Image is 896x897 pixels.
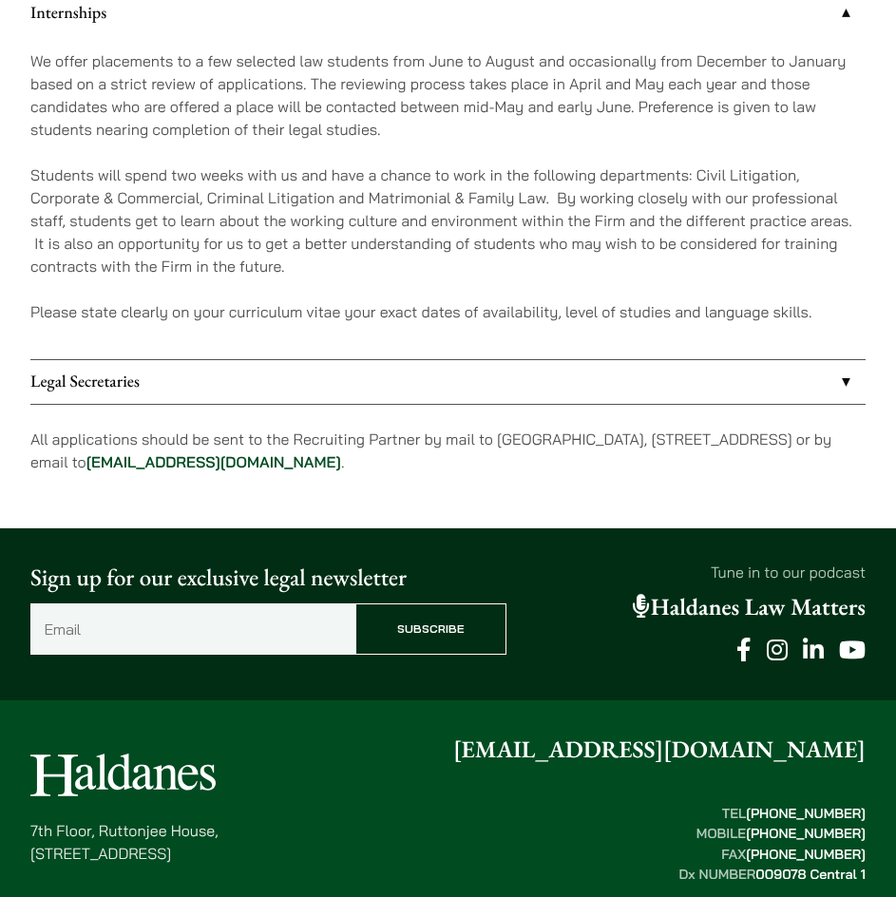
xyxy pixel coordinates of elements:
[533,561,866,583] p: Tune in to our podcast
[86,452,341,471] a: [EMAIL_ADDRESS][DOMAIN_NAME]
[746,825,866,842] mark: [PHONE_NUMBER]
[30,819,219,865] p: 7th Floor, Ruttonjee House, [STREET_ADDRESS]
[30,300,866,323] p: Please state clearly on your curriculum vitae your exact dates of availability, level of studies ...
[746,846,866,863] mark: [PHONE_NUMBER]
[746,805,866,822] mark: [PHONE_NUMBER]
[453,735,866,765] a: [EMAIL_ADDRESS][DOMAIN_NAME]
[30,428,866,473] p: All applications should be sent to the Recruiting Partner by mail to [GEOGRAPHIC_DATA], [STREET_A...
[30,603,355,655] input: Email
[30,561,506,596] p: Sign up for our exclusive legal newsletter
[30,35,866,358] div: Internships
[30,360,866,404] a: Legal Secretaries
[30,163,866,277] p: Students will spend two weeks with us and have a chance to work in the following departments: Civ...
[30,49,866,141] p: We offer placements to a few selected law students from June to August and occasionally from Dece...
[678,805,866,883] strong: TEL MOBILE FAX Dx NUMBER
[355,603,505,655] input: Subscribe
[30,754,216,796] img: Logo of Haldanes
[755,866,866,883] mark: 009078 Central 1
[633,592,866,622] a: Haldanes Law Matters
